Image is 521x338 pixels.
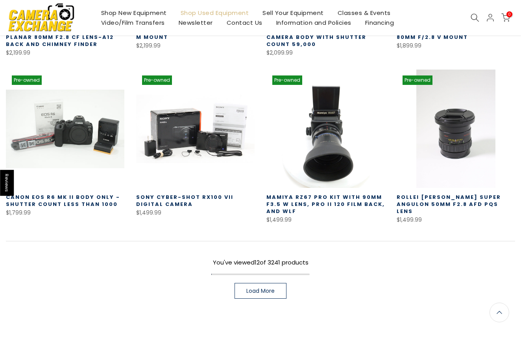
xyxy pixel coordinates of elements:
a: 0 [501,13,510,22]
a: Sell Your Equipment [256,8,331,18]
a: Newsletter [172,18,220,28]
a: Shop New Equipment [94,8,174,18]
a: Financing [358,18,401,28]
div: $2,199.99 [6,48,124,58]
span: 12 [255,258,260,266]
a: Canon EOS R6 Mk II Body Only - Shutter Count less than 1000 [6,193,120,208]
a: Load More [235,283,286,299]
div: $1,499.99 [266,215,385,225]
span: Load More [246,288,275,294]
a: Back to the top [490,303,509,322]
a: Mamiya RZ67 Pro Kit with 90MM F3.5 W Lens, Pro II 120 Film Back, and WLF [266,193,385,215]
a: Information and Policies [269,18,358,28]
div: $1,799.99 [6,208,124,218]
div: $1,899.99 [397,41,515,51]
div: $2,199.99 [136,41,255,51]
div: $1,499.99 [136,208,255,218]
span: 0 [506,11,512,17]
a: Video/Film Transfers [94,18,172,28]
a: Rollei [PERSON_NAME] Super Angulon 50MM F2.8 AFD PQS Lens [397,193,501,215]
a: Canon R5 Mirrorless Digital Camera Body with Shutter Count 59,000 [266,26,374,48]
div: $2,099.99 [266,48,385,58]
a: Hasselblad 500C/M Black with Planar 80mm f2.8 CF Lens-A12 Back and Chimney Finder [6,26,120,48]
a: Sony Cyber-shot RX100 VII Digital Camera [136,193,233,208]
a: Classes & Events [331,8,397,18]
a: Shop Used Equipment [174,8,256,18]
a: Contact Us [220,18,269,28]
span: You've viewed of 3241 products [213,258,309,266]
div: $1,499.99 [397,215,515,225]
